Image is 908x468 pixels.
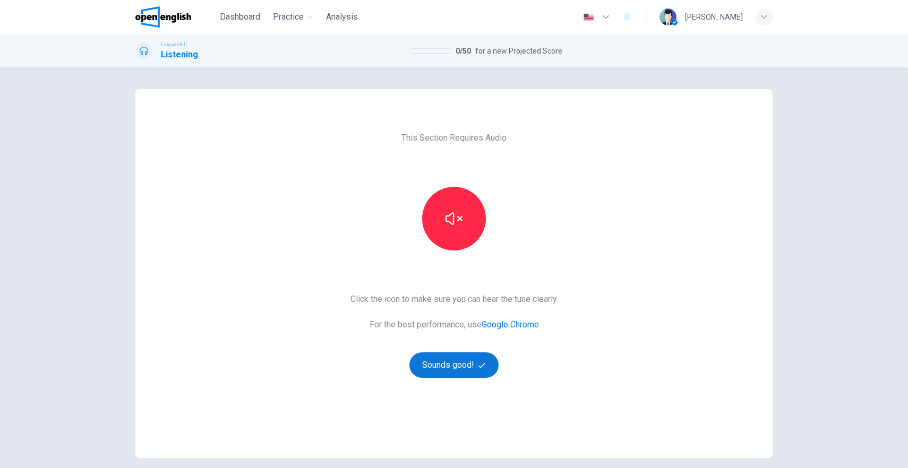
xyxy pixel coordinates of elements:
button: Practice [269,7,318,27]
span: Click the icon to make sure you can hear the tune clearly. [350,293,558,306]
span: 0 / 50 [456,45,471,57]
span: Practice [273,11,304,23]
img: Profile picture [659,8,676,25]
button: Sounds good! [409,352,499,378]
span: This Section Requires Audio [401,132,507,144]
span: Dashboard [220,11,260,23]
button: Analysis [322,7,362,27]
img: en [582,13,595,21]
span: Linguaskill [161,41,187,48]
div: [PERSON_NAME] [685,11,743,23]
span: Analysis [326,11,358,23]
img: OpenEnglish logo [135,6,191,28]
span: For the best performance, use [350,318,558,331]
a: OpenEnglish logo [135,6,216,28]
span: for a new Projected Score [475,45,562,57]
button: Dashboard [216,7,264,27]
h1: Listening [161,48,198,61]
a: Google Chrome [482,319,539,330]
